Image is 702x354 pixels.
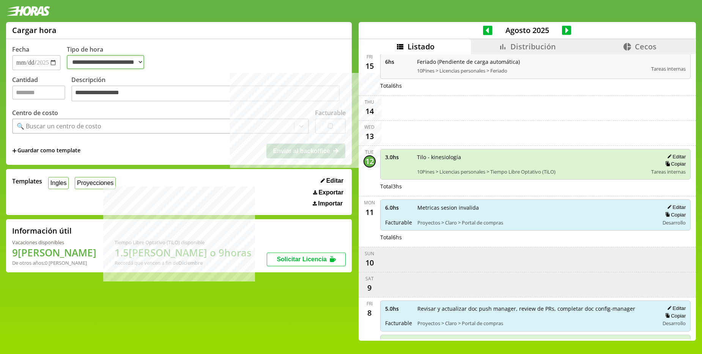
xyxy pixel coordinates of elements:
[364,282,376,294] div: 9
[178,259,203,266] b: Diciembre
[71,85,340,101] textarea: Descripción
[311,189,346,196] button: Exportar
[12,85,65,100] input: Cantidad
[385,339,412,346] span: 1.0 hs
[277,256,327,262] span: Solicitar Licencia
[417,219,654,226] span: Proyectos > Claro > Portal de compras
[318,177,346,185] button: Editar
[417,153,646,161] span: Tilo - kinesiología
[417,320,654,327] span: Proyectos > Claro > Portal de compras
[364,199,375,206] div: Mon
[12,259,96,266] div: De otros años: 0 [PERSON_NAME]
[318,200,343,207] span: Importar
[359,54,696,340] div: scrollable content
[12,25,57,35] h1: Cargar hora
[665,305,686,311] button: Editar
[364,130,376,142] div: 13
[364,206,376,218] div: 11
[48,177,69,189] button: Ingles
[17,122,101,130] div: 🔍 Buscar un centro de costo
[12,239,96,246] div: Vacaciones disponibles
[12,147,17,155] span: +
[12,45,29,54] label: Fecha
[665,339,686,346] button: Editar
[12,177,42,185] span: Templates
[385,319,412,327] span: Facturable
[67,55,144,69] select: Tipo de hora
[12,109,58,117] label: Centro de costo
[417,204,654,211] span: Metricas sesion invalida
[385,58,412,65] span: 6 hs
[12,76,71,103] label: Cantidad
[385,204,412,211] span: 6.0 hs
[651,168,686,175] span: Tareas internas
[364,307,376,319] div: 8
[67,45,150,70] label: Tipo de hora
[365,99,374,105] div: Thu
[365,149,374,155] div: Tue
[364,155,376,168] div: 12
[663,212,686,218] button: Copiar
[367,300,373,307] div: Fri
[510,41,556,52] span: Distribución
[417,339,646,346] span: Standup
[493,25,562,35] span: Agosto 2025
[115,239,252,246] div: Tiempo Libre Optativo (TiLO) disponible
[71,76,346,103] label: Descripción
[385,219,412,226] span: Facturable
[364,105,376,117] div: 14
[417,168,646,175] span: 10Pines > Licencias personales > Tiempo Libre Optativo (TiLO)
[267,253,346,266] button: Solicitar Licencia
[417,305,654,312] span: Revisar y actualizar doc push manager, review de PRs, completar doc config-manager
[12,226,72,236] h2: Información útil
[417,58,646,65] span: Feriado (Pendiente de carga automática)
[635,41,656,52] span: Cecos
[380,183,691,190] div: Total 3 hs
[385,153,412,161] span: 3.0 hs
[665,204,686,210] button: Editar
[367,54,373,60] div: Fri
[12,147,80,155] span: +Guardar como template
[408,41,434,52] span: Listado
[665,153,686,160] button: Editar
[6,6,50,16] img: logotipo
[365,275,374,282] div: Sat
[115,259,252,266] div: Recordá que vencen a fin de
[663,320,686,327] span: Desarrollo
[663,219,686,226] span: Desarrollo
[365,250,374,257] div: Sun
[417,67,646,74] span: 10Pines > Licencias personales > Feriado
[115,246,252,259] h1: 1.5 [PERSON_NAME] o 9 horas
[12,246,96,259] h1: 9 [PERSON_NAME]
[318,189,343,196] span: Exportar
[364,60,376,72] div: 15
[364,124,375,130] div: Wed
[380,82,691,89] div: Total 6 hs
[651,65,686,72] span: Tareas internas
[663,161,686,167] button: Copiar
[380,234,691,241] div: Total 6 hs
[326,177,343,184] span: Editar
[75,177,116,189] button: Proyecciones
[385,305,412,312] span: 5.0 hs
[315,109,346,117] label: Facturable
[364,257,376,269] div: 10
[663,313,686,319] button: Copiar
